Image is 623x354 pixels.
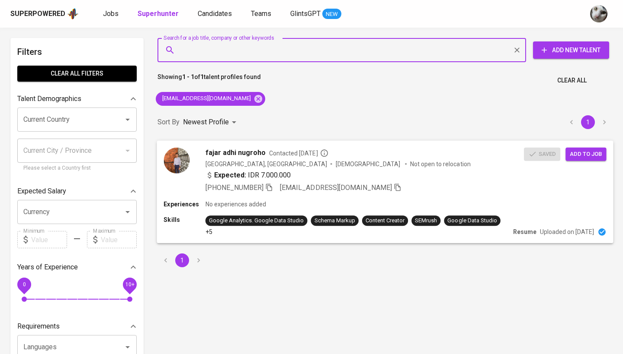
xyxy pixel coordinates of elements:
[200,73,204,80] b: 1
[251,9,271,18] span: Teams
[182,73,194,80] b: 1 - 1
[251,9,273,19] a: Teams
[17,45,137,59] h6: Filters
[10,7,79,20] a: Superpoweredapp logo
[533,41,609,59] button: Add New Talent
[17,318,137,335] div: Requirements
[122,206,134,218] button: Open
[415,216,437,224] div: SEMrush
[290,9,321,18] span: GlintsGPT
[198,9,234,19] a: Candidates
[447,216,497,224] div: Google Data Studio
[122,341,134,353] button: Open
[540,45,602,56] span: Add New Talent
[557,75,587,86] span: Clear All
[17,94,81,104] p: Talent Demographics
[554,73,590,88] button: Clear All
[17,183,137,200] div: Expected Salary
[22,281,26,288] span: 0
[122,114,134,126] button: Open
[280,183,392,191] span: [EMAIL_ADDRESS][DOMAIN_NAME]
[17,259,137,276] div: Years of Experience
[540,228,594,236] p: Uploaded on [DATE]
[206,228,212,236] p: +5
[183,117,229,127] p: Newest Profile
[157,141,613,243] a: fajar adhi nugrohoContacted [DATE][GEOGRAPHIC_DATA], [GEOGRAPHIC_DATA][DEMOGRAPHIC_DATA] Not open...
[10,9,65,19] div: Superpowered
[214,170,246,180] b: Expected:
[183,114,239,130] div: Newest Profile
[164,215,205,224] p: Skills
[209,216,304,224] div: Google Analytics. Google Data Studio
[269,149,328,157] span: Contacted [DATE]
[336,159,401,168] span: [DEMOGRAPHIC_DATA]
[581,115,595,129] button: page 1
[23,164,131,173] p: Please select a Country first
[156,92,265,106] div: [EMAIL_ADDRESS][DOMAIN_NAME]
[138,9,180,19] a: Superhunter
[322,10,341,19] span: NEW
[17,66,137,82] button: Clear All filters
[290,9,341,19] a: GlintsGPT NEW
[590,5,607,22] img: tharisa.rizky@glints.com
[164,200,205,209] p: Experiences
[17,321,60,332] p: Requirements
[315,216,355,224] div: Schema Markup
[320,149,329,157] svg: By Batam recruiter
[157,117,180,127] p: Sort By
[101,231,137,248] input: Value
[175,253,189,267] button: page 1
[565,147,606,161] button: Add to job
[511,44,523,56] button: Clear
[206,200,266,209] p: No experiences added
[138,9,179,18] b: Superhunter
[67,7,79,20] img: app logo
[157,73,261,88] p: Showing of talent profiles found
[198,9,232,18] span: Candidates
[17,90,137,107] div: Talent Demographics
[513,228,536,236] p: Resume
[563,115,613,129] nav: pagination navigation
[410,159,470,168] p: Not open to relocation
[31,231,67,248] input: Value
[206,147,266,158] span: fajar adhi nugroho
[157,253,207,267] nav: pagination navigation
[17,262,78,272] p: Years of Experience
[570,149,602,159] span: Add to job
[206,170,291,180] div: IDR 7.000.000
[103,9,120,19] a: Jobs
[206,159,327,168] div: [GEOGRAPHIC_DATA], [GEOGRAPHIC_DATA]
[17,186,66,196] p: Expected Salary
[206,183,263,191] span: [PHONE_NUMBER]
[125,281,134,288] span: 10+
[366,216,405,224] div: Content Creator
[164,147,189,173] img: 6cd1e0f100445dd652a1b5fe9e98de74.jpg
[156,95,256,103] span: [EMAIL_ADDRESS][DOMAIN_NAME]
[24,68,130,79] span: Clear All filters
[103,9,119,18] span: Jobs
